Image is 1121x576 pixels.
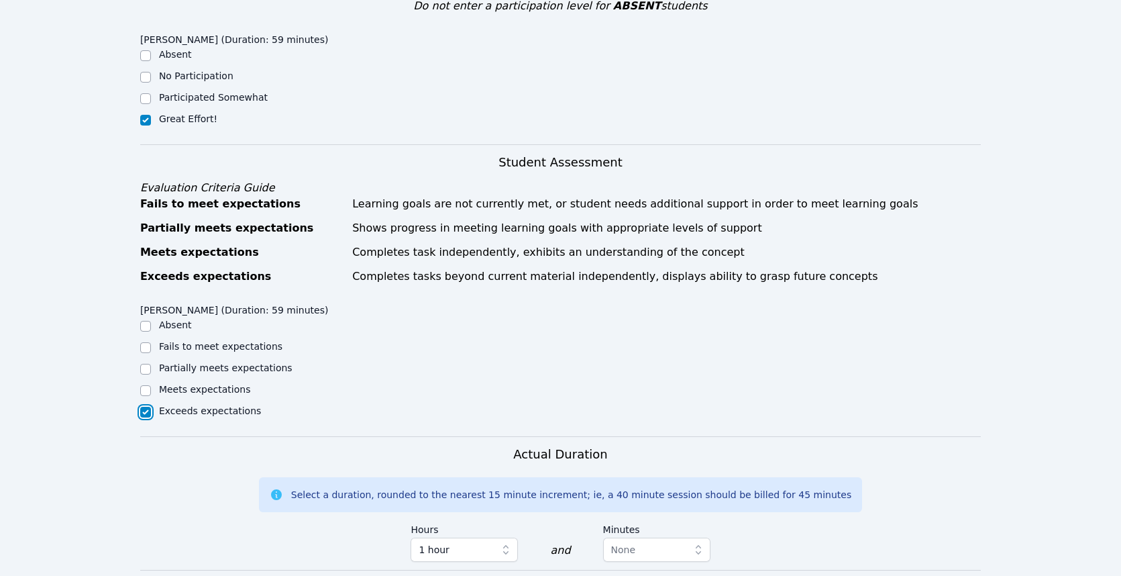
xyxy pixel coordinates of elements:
div: Exceeds expectations [140,269,344,285]
label: Absent [159,320,192,330]
div: Completes tasks beyond current material independently, displays ability to grasp future concepts [352,269,981,285]
label: Fails to meet expectations [159,341,282,352]
div: Shows progress in meeting learning goals with appropriate levels of support [352,220,981,236]
h3: Actual Duration [513,445,607,464]
div: Learning goals are not currently met, or student needs additional support in order to meet learni... [352,196,981,212]
label: No Participation [159,70,233,81]
button: 1 hour [411,538,518,562]
div: and [550,542,570,559]
label: Exceeds expectations [159,405,261,416]
button: None [603,538,710,562]
legend: [PERSON_NAME] (Duration: 59 minutes) [140,28,329,48]
label: Participated Somewhat [159,92,268,103]
div: Partially meets expectations [140,220,344,236]
div: Select a duration, rounded to the nearest 15 minute increment; ie, a 40 minute session should be ... [291,488,851,501]
legend: [PERSON_NAME] (Duration: 59 minutes) [140,298,329,318]
span: 1 hour [419,542,449,558]
div: Fails to meet expectations [140,196,344,212]
span: None [611,544,636,555]
div: Meets expectations [140,244,344,260]
label: Minutes [603,518,710,538]
div: Completes task independently, exhibits an understanding of the concept [352,244,981,260]
label: Partially meets expectations [159,363,292,373]
label: Meets expectations [159,384,251,395]
div: Evaluation Criteria Guide [140,180,981,196]
label: Absent [159,49,192,60]
label: Great Effort! [159,113,217,124]
h3: Student Assessment [140,153,981,172]
label: Hours [411,518,518,538]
